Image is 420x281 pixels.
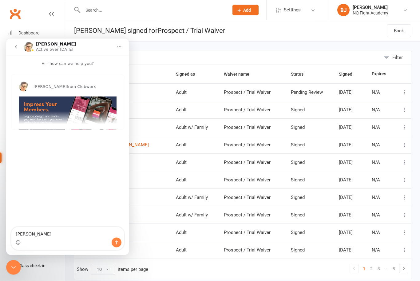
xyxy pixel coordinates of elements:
[173,101,221,119] td: Adult
[173,119,221,136] td: Adult w/ Family
[353,10,388,16] div: NQ Fight Academy
[173,189,221,206] td: Adult w/ Family
[372,143,392,148] div: N/A
[339,107,353,113] span: [DATE]
[387,25,411,38] a: Back
[372,90,392,95] div: N/A
[118,267,148,272] div: items per page
[8,26,65,40] a: Dashboard
[224,90,285,95] div: Prospect / Trial Waiver
[288,84,336,101] td: Pending Review
[372,108,392,113] div: N/A
[224,230,285,235] div: Prospect / Trial Waiver
[288,101,336,119] td: Signed
[291,72,310,77] span: Status
[81,6,224,14] input: Search...
[291,71,310,78] button: Status
[18,263,46,268] div: Class check-in
[382,265,390,273] a: …
[375,265,382,273] a: 3
[288,154,336,171] td: Signed
[339,230,353,235] span: [DATE]
[339,195,353,200] span: [DATE]
[224,248,285,253] div: Prospect / Trial Waiver
[369,65,394,84] th: Expires
[339,72,359,77] span: Signed
[224,108,285,113] div: Prospect / Trial Waiver
[339,142,353,148] span: [DATE]
[232,5,259,15] button: Add
[6,39,129,255] iframe: Intercom live chat
[288,136,336,154] td: Signed
[224,143,285,148] div: Prospect / Trial Waiver
[339,160,353,165] span: [DATE]
[372,248,392,253] div: N/A
[74,51,381,65] input: Search by contact
[390,265,398,273] a: 8
[224,71,256,78] button: Waiver name
[372,178,392,183] div: N/A
[288,119,336,136] td: Signed
[339,90,353,95] span: [DATE]
[337,4,350,16] div: BJ
[372,160,392,165] div: N/A
[224,178,285,183] div: Prospect / Trial Waiver
[224,160,285,165] div: Prospect / Trial Waiver
[288,206,336,224] td: Signed
[372,230,392,235] div: N/A
[105,199,115,209] button: Send a message…
[61,46,90,50] span: from Clubworx
[368,265,375,273] a: 2
[224,125,285,130] div: Prospect / Trial Waiver
[10,201,14,206] button: Emoji picker
[224,195,285,200] div: Prospect / Trial Waiver
[173,84,221,101] td: Adult
[173,241,221,259] td: Adult
[288,224,336,241] td: Signed
[77,264,148,275] div: Show
[288,241,336,259] td: Signed
[353,5,388,10] div: [PERSON_NAME]
[7,6,23,22] a: Clubworx
[288,189,336,206] td: Signed
[339,125,353,130] span: [DATE]
[224,72,256,77] span: Waiver name
[339,247,353,253] span: [DATE]
[339,71,359,78] button: Signed
[381,51,411,65] button: Filter
[360,265,368,273] a: 1
[372,213,392,218] div: N/A
[392,54,403,61] div: Filter
[224,213,285,218] div: Prospect / Trial Waiver
[243,8,251,13] span: Add
[339,177,353,183] span: [DATE]
[372,195,392,200] div: N/A
[176,71,202,78] button: Signed as
[173,136,221,154] td: Adult
[27,46,61,50] span: [PERSON_NAME]
[173,171,221,189] td: Adult
[173,206,221,224] td: Adult w/ Family
[288,171,336,189] td: Signed
[65,20,225,42] div: [PERSON_NAME] signed for Prospect / Trial Waiver
[13,43,22,53] img: Profile image for Emily
[5,188,118,199] textarea: Message…
[176,72,202,77] span: Signed as
[8,259,65,273] a: Class kiosk mode
[372,125,392,130] div: N/A
[339,212,353,218] span: [DATE]
[6,260,21,275] iframe: Intercom live chat
[173,224,221,241] td: Adult
[284,3,301,17] span: Settings
[173,154,221,171] td: Adult
[18,30,40,35] div: Dashboard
